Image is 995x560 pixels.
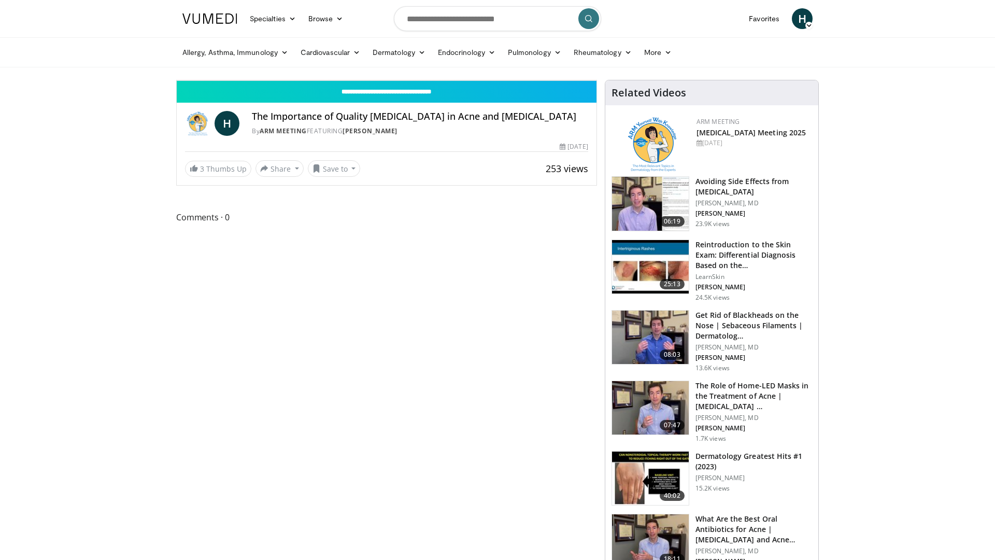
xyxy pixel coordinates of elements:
[695,451,812,472] h3: Dermatology Greatest Hits #1 (2023)
[695,435,726,443] p: 1.7K views
[660,491,685,501] span: 40:02
[696,138,810,148] div: [DATE]
[695,424,812,432] p: [PERSON_NAME]
[612,381,812,443] a: 07:47 The Role of Home-LED Masks in the Treatment of Acne | [MEDICAL_DATA] … [PERSON_NAME], MD [P...
[612,311,689,365] img: 54dc8b42-62c8-44d6-bda4-e2b4e6a7c56d.150x105_q85_crop-smart_upscale.jpg
[695,414,812,422] p: [PERSON_NAME], MD
[695,474,812,482] p: [PERSON_NAME]
[695,293,730,302] p: 24.5K views
[185,161,251,177] a: 3 Thumbs Up
[695,176,812,197] h3: Avoiding Side Effects from [MEDICAL_DATA]
[294,42,366,63] a: Cardiovascular
[695,381,812,412] h3: The Role of Home-LED Masks in the Treatment of Acne | [MEDICAL_DATA] …
[695,514,812,545] h3: What Are the Best Oral Antibiotics for Acne | [MEDICAL_DATA] and Acne…
[743,8,786,29] a: Favorites
[628,117,676,172] img: 89a28c6a-718a-466f-b4d1-7c1f06d8483b.png.150x105_q85_autocrop_double_scale_upscale_version-0.2.png
[394,6,601,31] input: Search topics, interventions
[695,273,812,281] p: LearnSkin
[660,216,685,227] span: 06:19
[612,451,812,506] a: 40:02 Dermatology Greatest Hits #1 (2023) [PERSON_NAME] 15.2K views
[215,111,239,136] a: H
[696,128,806,137] a: [MEDICAL_DATA] Meeting 2025
[244,8,302,29] a: Specialties
[366,42,432,63] a: Dermatology
[660,349,685,360] span: 08:03
[432,42,502,63] a: Endocrinology
[612,87,686,99] h4: Related Videos
[252,127,588,136] div: By FEATURING
[612,176,812,231] a: 06:19 Avoiding Side Effects from [MEDICAL_DATA] [PERSON_NAME], MD [PERSON_NAME] 23.9K views
[695,484,730,493] p: 15.2K views
[612,310,812,372] a: 08:03 Get Rid of Blackheads on the Nose | Sebaceous Filaments | Dermatolog… [PERSON_NAME], MD [PE...
[612,240,689,294] img: 022c50fb-a848-4cac-a9d8-ea0906b33a1b.150x105_q85_crop-smart_upscale.jpg
[695,240,812,271] h3: Reintroduction to the Skin Exam: Differential Diagnosis Based on the…
[695,364,730,372] p: 13.6K views
[185,111,210,136] img: ARM Meeting
[695,354,812,362] p: [PERSON_NAME]
[612,452,689,506] img: 167f4955-2110-4677-a6aa-4d4647c2ca19.150x105_q85_crop-smart_upscale.jpg
[695,220,730,228] p: 23.9K views
[695,283,812,291] p: [PERSON_NAME]
[176,42,294,63] a: Allergy, Asthma, Immunology
[695,209,812,218] p: [PERSON_NAME]
[660,420,685,430] span: 07:47
[200,164,204,174] span: 3
[308,160,361,177] button: Save to
[177,80,596,81] video-js: Video Player
[695,547,812,555] p: [PERSON_NAME], MD
[612,177,689,231] img: 6f9900f7-f6e7-4fd7-bcbb-2a1dc7b7d476.150x105_q85_crop-smart_upscale.jpg
[302,8,350,29] a: Browse
[252,111,588,122] h4: The Importance of Quality [MEDICAL_DATA] in Acne and [MEDICAL_DATA]
[695,310,812,341] h3: Get Rid of Blackheads on the Nose | Sebaceous Filaments | Dermatolog…
[567,42,638,63] a: Rheumatology
[546,162,588,175] span: 253 views
[343,127,397,135] a: [PERSON_NAME]
[255,160,304,177] button: Share
[695,343,812,352] p: [PERSON_NAME], MD
[638,42,678,63] a: More
[660,279,685,289] span: 25:13
[560,142,588,151] div: [DATE]
[612,381,689,435] img: bdc749e8-e5f5-404f-8c3a-bce07f5c1739.150x105_q85_crop-smart_upscale.jpg
[502,42,567,63] a: Pulmonology
[696,117,740,126] a: ARM Meeting
[695,199,812,207] p: [PERSON_NAME], MD
[182,13,237,24] img: VuMedi Logo
[260,127,307,135] a: ARM Meeting
[612,240,812,302] a: 25:13 Reintroduction to the Skin Exam: Differential Diagnosis Based on the… LearnSkin [PERSON_NAM...
[792,8,813,29] a: H
[176,211,597,224] span: Comments 0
